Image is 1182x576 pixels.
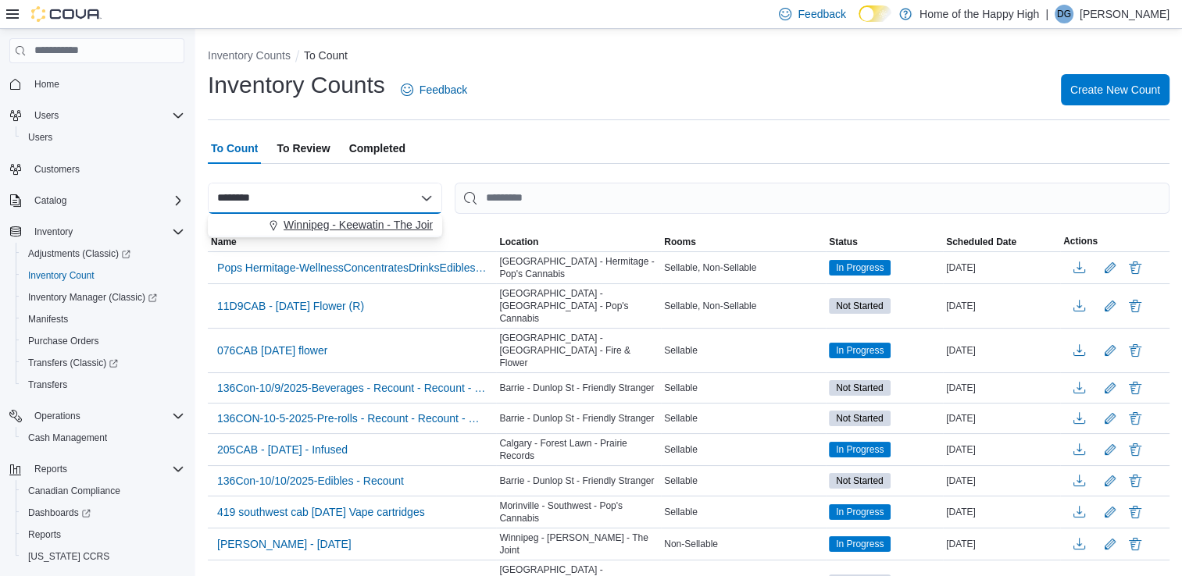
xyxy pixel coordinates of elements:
[16,502,191,524] a: Dashboards
[664,236,696,248] span: Rooms
[1057,5,1071,23] span: DG
[28,191,73,210] button: Catalog
[22,547,116,566] a: [US_STATE] CCRS
[16,330,191,352] button: Purchase Orders
[943,233,1060,251] button: Scheduled Date
[217,536,352,552] span: [PERSON_NAME] - [DATE]
[28,357,118,369] span: Transfers (Classic)
[22,525,184,544] span: Reports
[420,82,467,98] span: Feedback
[28,160,86,179] a: Customers
[28,507,91,519] span: Dashboards
[3,190,191,212] button: Catalog
[1126,440,1145,459] button: Delete
[28,432,107,444] span: Cash Management
[28,222,184,241] span: Inventory
[22,332,184,350] span: Purchase Orders
[499,255,658,280] span: [GEOGRAPHIC_DATA] - Hermitage - Pop's Cannabis
[34,463,67,475] span: Reports
[1055,5,1073,23] div: Dhruv Gupta
[34,109,59,122] span: Users
[28,75,66,94] a: Home
[28,313,68,325] span: Manifests
[3,73,191,95] button: Home
[943,258,1060,277] div: [DATE]
[22,332,105,350] a: Purchase Orders
[826,233,943,251] button: Status
[217,343,327,358] span: 076CAB [DATE] flower
[28,106,65,125] button: Users
[455,183,1170,214] input: This is a search bar. After typing your query, hit enter to filter the results lower in the page.
[16,480,191,502] button: Canadian Compliance
[277,133,330,164] span: To Review
[943,297,1060,315] div: [DATE]
[28,460,73,478] button: Reports
[943,341,1060,360] div: [DATE]
[211,236,237,248] span: Name
[28,407,87,425] button: Operations
[943,409,1060,428] div: [DATE]
[34,78,59,91] span: Home
[22,354,184,372] span: Transfers (Classic)
[34,163,80,176] span: Customers
[211,376,493,400] button: 136Con-10/9/2025-Beverages - Recount - Recount - Recount
[1070,82,1160,98] span: Create New Count
[1063,235,1098,247] span: Actions
[16,427,191,449] button: Cash Management
[28,106,184,125] span: Users
[3,105,191,126] button: Users
[28,159,184,179] span: Customers
[499,236,538,248] span: Location
[22,375,184,394] span: Transfers
[211,438,354,461] button: 205CAB - [DATE] - Infused
[836,299,884,313] span: Not Started
[16,524,191,546] button: Reports
[22,482,127,500] a: Canadian Compliance
[22,244,184,263] span: Adjustments (Classic)
[22,503,184,522] span: Dashboards
[395,74,473,105] a: Feedback
[829,442,891,457] span: In Progress
[499,412,654,425] span: Barrie - Dunlop St - Friendly Stranger
[28,74,184,94] span: Home
[217,380,487,396] span: 136Con-10/9/2025-Beverages - Recount - Recount - Recount
[1126,379,1145,397] button: Delete
[836,343,884,357] span: In Progress
[1126,471,1145,490] button: Delete
[22,310,74,329] a: Manifests
[3,458,191,480] button: Reports
[211,294,370,318] button: 11D9CAB - [DATE] Flower (R)
[349,133,405,164] span: Completed
[22,288,163,307] a: Inventory Manager (Classic)
[22,266,184,285] span: Inventory Count
[16,374,191,396] button: Transfers
[217,411,487,426] span: 136CON-10-5-2025-Pre-rolls - Recount - Recount - Recount - Recount
[836,261,884,275] span: In Progress
[661,409,826,428] div: Sellable
[661,535,826,553] div: Non-Sellable
[496,233,661,251] button: Location
[1126,341,1145,360] button: Delete
[829,236,858,248] span: Status
[31,6,102,22] img: Cova
[22,310,184,329] span: Manifests
[217,260,487,276] span: Pops Hermitage-WellnessConcentratesDrinksEdibles-Oct10Denim - [GEOGRAPHIC_DATA] - [GEOGRAPHIC_DAT...
[1101,532,1120,556] button: Edit count details
[217,504,425,520] span: 419 southwest cab [DATE] Vape cartridges
[1101,469,1120,492] button: Edit count details
[28,460,184,478] span: Reports
[208,214,442,236] div: Choose from the following options
[16,308,191,330] button: Manifests
[1101,339,1120,362] button: Edit count details
[28,335,99,347] span: Purchase Orders
[1101,294,1120,318] button: Edit count details
[943,535,1060,553] div: [DATE]
[22,375,73,394] a: Transfers
[1126,503,1145,521] button: Delete
[943,471,1060,490] div: [DATE]
[1101,376,1120,400] button: Edit count details
[836,411,884,425] span: Not Started
[836,505,884,519] span: In Progress
[211,532,358,556] button: [PERSON_NAME] - [DATE]
[1101,438,1120,461] button: Edit count details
